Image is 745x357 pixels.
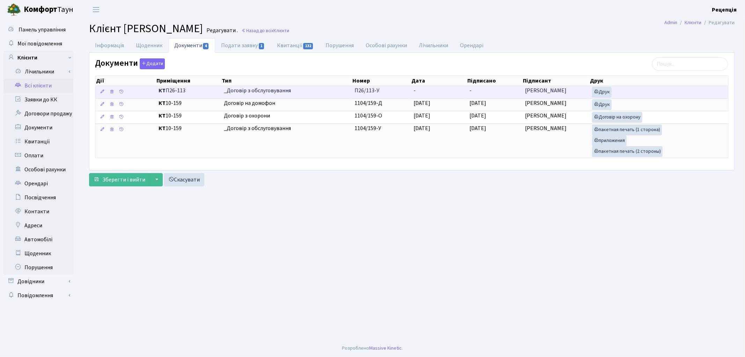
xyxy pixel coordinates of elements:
[3,163,73,177] a: Особові рахунки
[259,43,264,49] span: 1
[3,51,73,65] a: Клієнти
[355,87,379,94] span: П26/113-У
[168,38,215,53] a: Документи
[355,99,382,107] span: 1104/159-Д
[592,99,612,110] a: Друк
[7,3,21,17] img: logo.png
[8,65,73,79] a: Лічильники
[159,99,166,107] b: КТ
[215,38,271,53] a: Подати заявку
[592,87,612,98] a: Друк
[138,57,165,70] a: Додати
[95,76,156,86] th: Дії
[3,247,73,260] a: Щоденник
[159,99,218,107] span: 10-159
[24,4,73,16] span: Таун
[102,176,145,184] span: Зберегти і вийти
[224,99,349,107] span: Договір на домофон
[24,4,57,15] b: Комфорт
[355,124,381,132] span: 1104/159-У
[159,124,166,132] b: КТ
[3,93,73,107] a: Заявки до КК
[3,23,73,37] a: Панель управління
[712,6,737,14] a: Рецепція
[685,19,701,26] a: Клієнти
[159,87,218,95] span: П26-113
[467,76,523,86] th: Підписано
[589,76,728,86] th: Друк
[525,99,567,107] span: [PERSON_NAME]
[17,40,62,48] span: Мої повідомлення
[130,38,168,53] a: Щоденник
[303,43,313,49] span: 132
[159,124,218,133] span: 10-159
[701,19,735,27] li: Редагувати
[360,38,413,53] a: Особові рахунки
[3,260,73,274] a: Порушення
[664,19,677,26] a: Admin
[3,219,73,233] a: Адреси
[271,38,320,53] a: Квитанції
[592,135,627,146] a: приложения
[3,233,73,247] a: Автомобілі
[3,79,73,93] a: Всі клієнти
[469,99,486,107] span: [DATE]
[89,21,203,37] span: Клієнт [PERSON_NAME]
[3,205,73,219] a: Контакти
[320,38,360,53] a: Порушення
[140,58,165,69] button: Документи
[19,26,66,34] span: Панель управління
[221,76,352,86] th: Тип
[525,112,567,120] span: [PERSON_NAME]
[224,87,349,95] span: _Договір з обслуговування
[3,191,73,205] a: Посвідчення
[156,76,221,86] th: Приміщення
[87,4,105,15] button: Переключити навігацію
[95,58,165,69] label: Документи
[355,112,382,120] span: 1104/159-О
[3,121,73,135] a: Документи
[205,27,238,34] small: Редагувати .
[469,112,486,120] span: [DATE]
[413,38,454,53] a: Лічильники
[3,37,73,51] a: Мої повідомлення
[414,99,430,107] span: [DATE]
[592,124,662,135] a: пакетная печать (1 сторона)
[411,76,467,86] th: Дата
[3,135,73,149] a: Квитанції
[414,112,430,120] span: [DATE]
[454,38,489,53] a: Орендарі
[159,112,218,120] span: 10-159
[592,112,642,123] a: Договір на охорону
[3,288,73,302] a: Повідомлення
[342,344,403,352] div: Розроблено .
[203,43,209,49] span: 4
[469,87,472,94] span: -
[159,112,166,120] b: КТ
[469,124,486,132] span: [DATE]
[273,27,289,34] span: Клієнти
[523,76,589,86] th: Підписант
[164,173,204,186] a: Скасувати
[3,149,73,163] a: Оплати
[654,15,745,30] nav: breadcrumb
[224,112,349,120] span: Договір з охорони
[525,87,567,94] span: [PERSON_NAME]
[370,344,402,352] a: Massive Kinetic
[525,124,567,132] span: [PERSON_NAME]
[3,107,73,121] a: Договори продажу
[89,38,130,53] a: Інформація
[241,27,289,34] a: Назад до всіхКлієнти
[352,76,411,86] th: Номер
[89,173,150,186] button: Зберегти і вийти
[3,177,73,191] a: Орендарі
[159,87,166,94] b: КТ
[652,57,728,71] input: Пошук...
[592,146,663,157] a: пакетная печать (2 стороны)
[414,124,430,132] span: [DATE]
[3,274,73,288] a: Довідники
[414,87,416,94] span: -
[224,124,349,133] span: _Договір з обслуговування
